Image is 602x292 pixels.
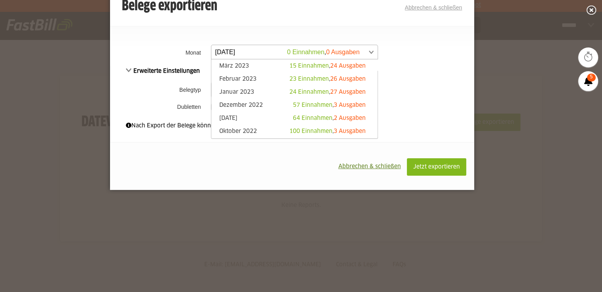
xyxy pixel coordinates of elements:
span: 26 Ausgaben [330,76,366,82]
span: 23 Einnahmen [289,76,329,82]
a: März 2023 [215,62,374,71]
button: Abbrechen & schließen [332,158,407,175]
span: 24 Einnahmen [289,89,329,95]
th: Monat [110,42,209,63]
th: Belegtyp [110,80,209,100]
div: , [293,101,366,109]
a: 5 [578,71,598,91]
div: , [289,75,366,83]
span: 57 Einnahmen [293,102,332,108]
div: , [289,62,366,70]
a: Dezember 2022 [215,101,374,110]
span: 15 Einnahmen [289,63,329,69]
div: Nach Export der Belege können diese nicht mehr bearbeitet werden. [126,121,458,130]
a: Abbrechen & schließen [405,4,462,11]
span: Jetzt exportieren [413,164,460,170]
span: 3 Ausgaben [334,129,366,134]
a: Oktober 2022 [215,127,374,137]
span: 2 Ausgaben [334,116,366,121]
span: Erweiterte Einstellungen [126,68,200,74]
div: , [293,114,366,122]
span: 64 Einnahmen [293,116,332,121]
div: , [289,127,366,135]
a: Februar 2023 [215,75,374,84]
span: 3 Ausgaben [334,102,366,108]
span: 24 Ausgaben [330,63,366,69]
span: Abbrechen & schließen [338,164,401,169]
div: , [289,88,366,96]
span: 5 [587,74,596,82]
a: Januar 2023 [215,88,374,97]
button: Jetzt exportieren [407,158,466,176]
a: [DATE] [215,114,374,123]
span: 100 Einnahmen [289,129,332,134]
th: Dubletten [110,100,209,114]
span: 27 Ausgaben [330,89,366,95]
